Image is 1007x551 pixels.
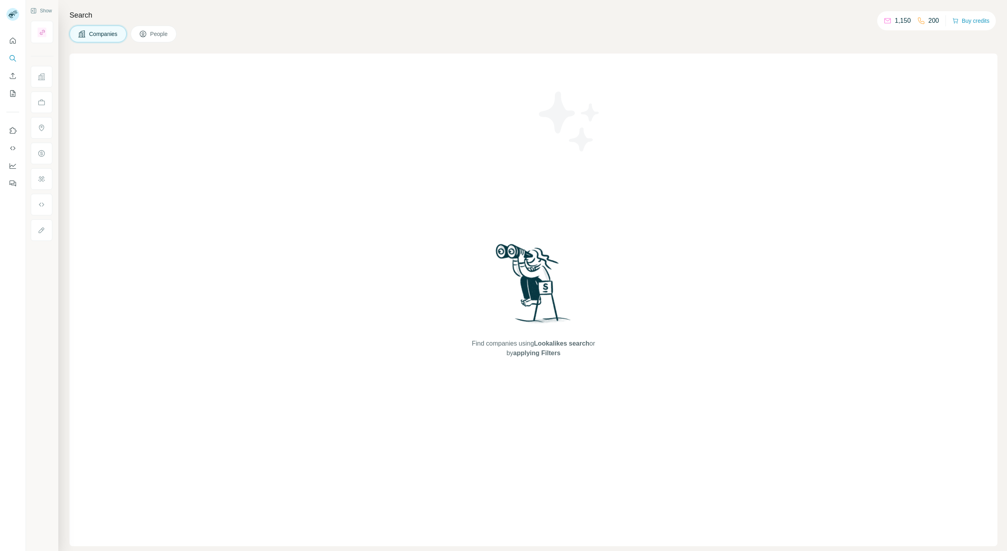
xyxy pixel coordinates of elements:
button: Use Surfe on LinkedIn [6,123,19,138]
button: Show [25,5,58,17]
button: Quick start [6,34,19,48]
img: Surfe Illustration - Woman searching with binoculars [492,242,575,331]
span: Find companies using or by [469,339,597,358]
button: Use Surfe API [6,141,19,155]
button: Enrich CSV [6,69,19,83]
p: 200 [928,16,939,26]
p: 1,150 [895,16,911,26]
button: Feedback [6,176,19,191]
span: Companies [89,30,118,38]
button: Dashboard [6,159,19,173]
img: Surfe Illustration - Stars [534,86,606,157]
h4: Search [70,10,997,21]
button: My lists [6,86,19,101]
button: Buy credits [952,15,989,26]
button: Search [6,51,19,66]
span: People [150,30,169,38]
span: applying Filters [513,350,560,356]
span: Lookalikes search [534,340,590,347]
